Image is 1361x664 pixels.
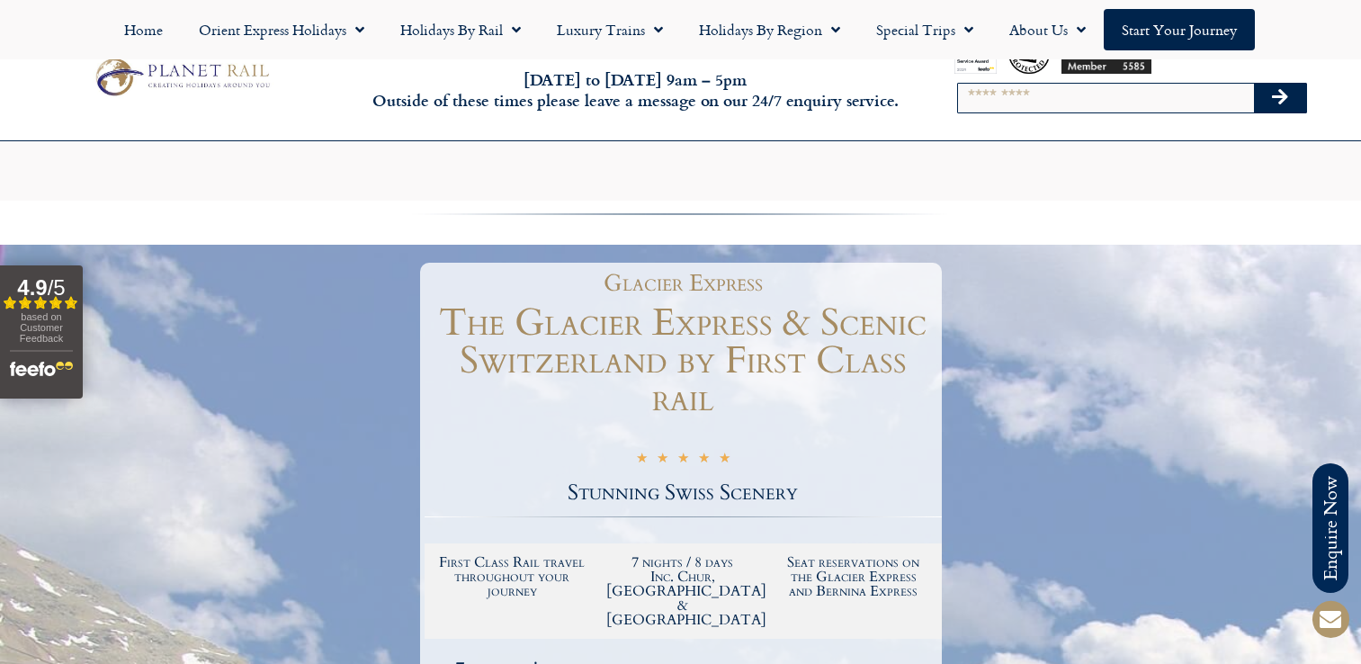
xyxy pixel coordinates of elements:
[698,450,710,471] i: ★
[636,450,648,471] i: ★
[382,9,539,50] a: Holidays by Rail
[719,450,730,471] i: ★
[436,555,589,598] h2: First Class Rail travel throughout your journey
[367,69,902,112] h6: [DATE] to [DATE] 9am – 5pm Outside of these times please leave a message on our 24/7 enquiry serv...
[991,9,1104,50] a: About Us
[657,450,668,471] i: ★
[1254,84,1306,112] button: Search
[858,9,991,50] a: Special Trips
[106,9,181,50] a: Home
[434,272,933,295] h1: Glacier Express
[539,9,681,50] a: Luxury Trains
[636,447,730,471] div: 5/5
[1104,9,1255,50] a: Start your Journey
[425,304,942,417] h1: The Glacier Express & Scenic Switzerland by First Class rail
[88,54,274,100] img: Planet Rail Train Holidays Logo
[777,555,930,598] h2: Seat reservations on the Glacier Express and Bernina Express
[681,9,858,50] a: Holidays by Region
[425,482,942,504] h2: Stunning Swiss Scenery
[181,9,382,50] a: Orient Express Holidays
[606,555,759,627] h2: 7 nights / 8 days Inc. Chur, [GEOGRAPHIC_DATA] & [GEOGRAPHIC_DATA]
[9,9,1352,50] nav: Menu
[677,450,689,471] i: ★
